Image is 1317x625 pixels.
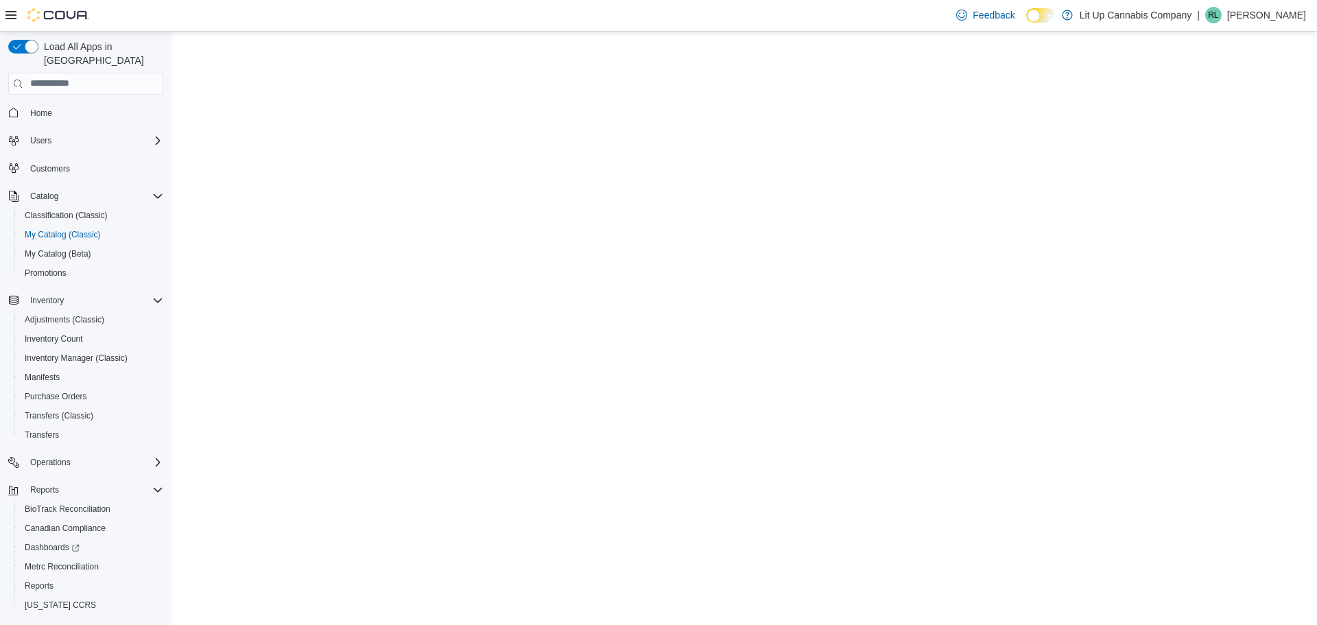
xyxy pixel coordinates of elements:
[19,388,163,405] span: Purchase Orders
[19,369,163,386] span: Manifests
[25,292,163,309] span: Inventory
[25,542,80,553] span: Dashboards
[19,226,163,243] span: My Catalog (Classic)
[30,135,51,146] span: Users
[14,595,169,615] button: [US_STATE] CCRS
[25,248,91,259] span: My Catalog (Beta)
[14,519,169,538] button: Canadian Compliance
[19,558,163,575] span: Metrc Reconciliation
[30,484,59,495] span: Reports
[3,453,169,472] button: Operations
[19,597,102,613] a: [US_STATE] CCRS
[30,457,71,468] span: Operations
[25,580,54,591] span: Reports
[14,538,169,557] a: Dashboards
[25,410,93,421] span: Transfers (Classic)
[19,331,163,347] span: Inventory Count
[25,292,69,309] button: Inventory
[27,8,89,22] img: Cova
[19,597,163,613] span: Washington CCRS
[14,576,169,595] button: Reports
[25,268,67,279] span: Promotions
[25,454,163,471] span: Operations
[19,207,163,224] span: Classification (Classic)
[14,329,169,349] button: Inventory Count
[25,523,106,534] span: Canadian Compliance
[25,391,87,402] span: Purchase Orders
[25,482,64,498] button: Reports
[19,311,110,328] a: Adjustments (Classic)
[25,161,75,177] a: Customers
[25,229,101,240] span: My Catalog (Classic)
[14,499,169,519] button: BioTrack Reconciliation
[1080,7,1191,23] p: Lit Up Cannabis Company
[3,187,169,206] button: Catalog
[25,104,163,121] span: Home
[14,557,169,576] button: Metrc Reconciliation
[973,8,1015,22] span: Feedback
[25,372,60,383] span: Manifests
[19,539,163,556] span: Dashboards
[19,311,163,328] span: Adjustments (Classic)
[25,454,76,471] button: Operations
[3,131,169,150] button: Users
[951,1,1020,29] a: Feedback
[14,263,169,283] button: Promotions
[19,350,133,366] a: Inventory Manager (Classic)
[3,291,169,310] button: Inventory
[14,406,169,425] button: Transfers (Classic)
[25,210,108,221] span: Classification (Classic)
[38,40,163,67] span: Load All Apps in [GEOGRAPHIC_DATA]
[19,246,97,262] a: My Catalog (Beta)
[25,314,104,325] span: Adjustments (Classic)
[25,429,59,440] span: Transfers
[30,295,64,306] span: Inventory
[19,558,104,575] a: Metrc Reconciliation
[19,427,163,443] span: Transfers
[25,561,99,572] span: Metrc Reconciliation
[25,333,83,344] span: Inventory Count
[19,408,99,424] a: Transfers (Classic)
[19,226,106,243] a: My Catalog (Classic)
[25,600,96,611] span: [US_STATE] CCRS
[19,265,72,281] a: Promotions
[1205,7,1222,23] div: Roy Lackey
[19,520,111,536] a: Canadian Compliance
[19,501,163,517] span: BioTrack Reconciliation
[25,132,163,149] span: Users
[25,105,58,121] a: Home
[14,310,169,329] button: Adjustments (Classic)
[19,578,59,594] a: Reports
[3,158,169,178] button: Customers
[19,408,163,424] span: Transfers (Classic)
[19,388,93,405] a: Purchase Orders
[30,191,58,202] span: Catalog
[19,265,163,281] span: Promotions
[14,368,169,387] button: Manifests
[25,188,163,204] span: Catalog
[1026,8,1055,23] input: Dark Mode
[14,244,169,263] button: My Catalog (Beta)
[3,480,169,499] button: Reports
[14,349,169,368] button: Inventory Manager (Classic)
[19,501,116,517] a: BioTrack Reconciliation
[25,482,163,498] span: Reports
[1227,7,1306,23] p: [PERSON_NAME]
[14,425,169,445] button: Transfers
[19,369,65,386] a: Manifests
[25,353,128,364] span: Inventory Manager (Classic)
[30,163,70,174] span: Customers
[25,188,64,204] button: Catalog
[14,225,169,244] button: My Catalog (Classic)
[19,331,88,347] a: Inventory Count
[1197,7,1200,23] p: |
[19,246,163,262] span: My Catalog (Beta)
[19,520,163,536] span: Canadian Compliance
[30,108,52,119] span: Home
[25,132,57,149] button: Users
[14,206,169,225] button: Classification (Classic)
[19,578,163,594] span: Reports
[19,427,64,443] a: Transfers
[25,160,163,177] span: Customers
